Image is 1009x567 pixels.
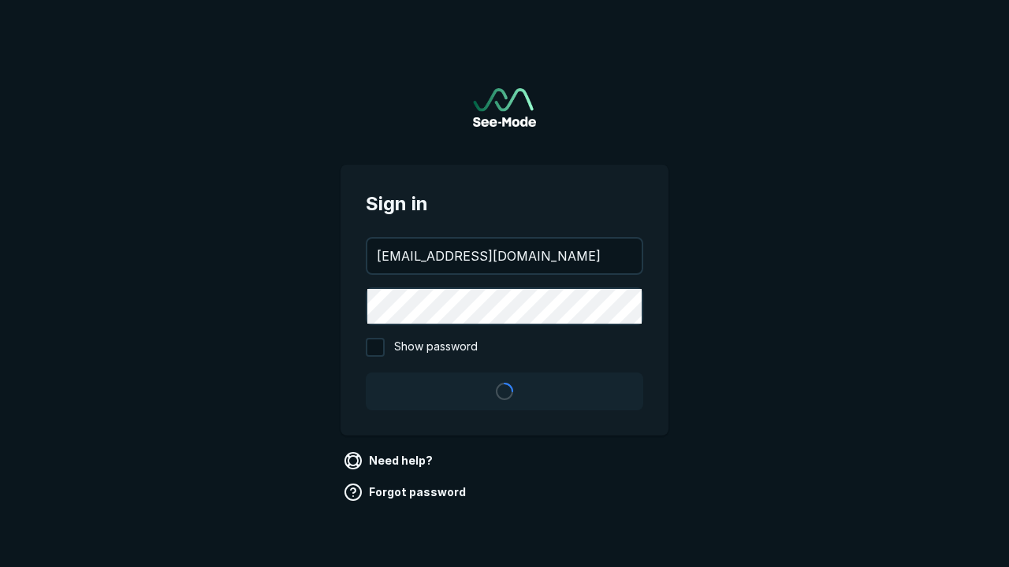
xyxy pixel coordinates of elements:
a: Forgot password [341,480,472,505]
span: Show password [394,338,478,357]
input: your@email.com [367,239,642,273]
span: Sign in [366,190,643,218]
a: Go to sign in [473,88,536,127]
img: See-Mode Logo [473,88,536,127]
a: Need help? [341,448,439,473]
